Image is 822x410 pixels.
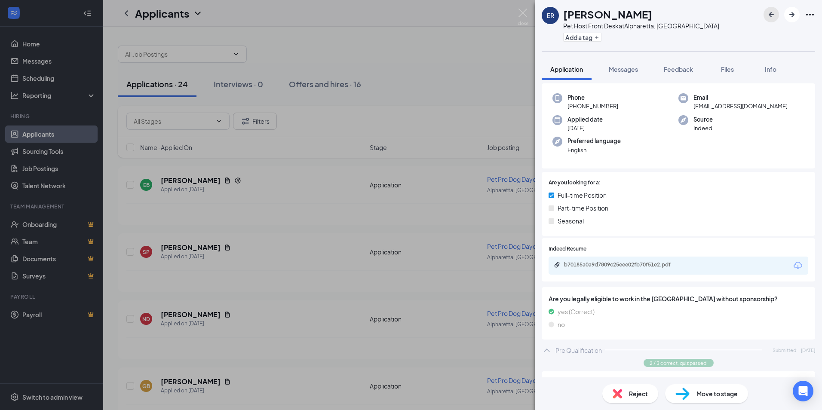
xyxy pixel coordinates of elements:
button: ArrowRight [784,7,800,22]
span: Email [693,93,788,102]
span: Info [765,65,776,73]
span: Part-time Position [558,203,608,213]
button: PlusAdd a tag [563,33,601,42]
span: yes (Correct) [558,307,595,316]
div: Open Intercom Messenger [793,381,813,401]
span: 2 / 3 correct, quiz passed. [650,359,708,367]
span: Submitted: [773,346,797,354]
span: Move to stage [696,389,738,398]
div: b70185a0a9d7809c25eee02fb70f51e2.pdf [564,261,684,268]
div: Pre Qualification [555,346,602,355]
svg: ChevronUp [542,345,552,355]
span: Seasonal [558,216,584,226]
svg: Download [793,260,803,271]
svg: Plus [594,35,599,40]
span: Application [550,65,583,73]
span: Applied date [567,115,603,124]
svg: Ellipses [805,9,815,20]
span: [PHONE_NUMBER] [567,102,618,110]
span: English [567,146,621,154]
span: no [558,320,565,329]
span: Preferred language [567,137,621,145]
span: Messages [609,65,638,73]
span: [DATE] [801,346,815,354]
span: Are you looking for a: [549,179,601,187]
div: ER [547,11,554,20]
span: Full-time Position [558,190,607,200]
svg: Paperclip [554,261,561,268]
span: Indeed [693,124,713,132]
span: [EMAIL_ADDRESS][DOMAIN_NAME] [693,102,788,110]
span: Reject [629,389,648,398]
span: Files [721,65,734,73]
span: [DATE] [567,124,603,132]
div: Pet Host Front Desk at Alpharetta, [GEOGRAPHIC_DATA] [563,21,719,30]
span: Feedback [664,65,693,73]
span: Phone [567,93,618,102]
h1: [PERSON_NAME] [563,7,652,21]
svg: ArrowLeftNew [766,9,776,20]
span: Source [693,115,713,124]
span: Indeed Resume [549,245,586,253]
a: Paperclipb70185a0a9d7809c25eee02fb70f51e2.pdf [554,261,693,269]
span: Are you legally eligible to work in the [GEOGRAPHIC_DATA] without sponsorship? [549,294,808,303]
button: ArrowLeftNew [764,7,779,22]
svg: ArrowRight [787,9,797,20]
